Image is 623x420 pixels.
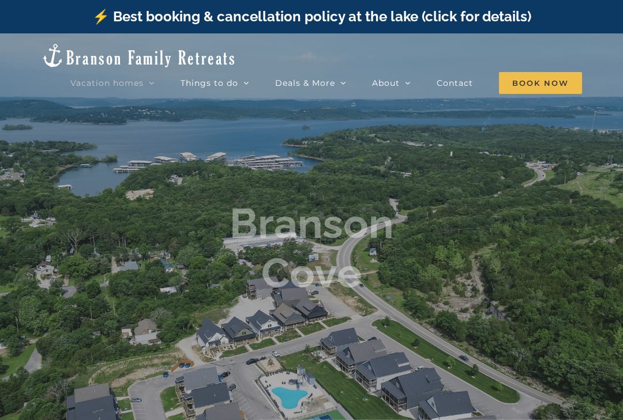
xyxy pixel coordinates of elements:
span: Deals & More [275,79,335,87]
span: Things to do [181,79,238,87]
nav: Main Menu [70,71,582,94]
span: Contact [437,79,473,87]
b: Branson Cove [230,199,393,297]
span: About [372,79,400,87]
a: Vacation homes [70,71,155,94]
a: Contact [437,71,473,94]
a: Book Now [499,71,582,94]
a: About [372,71,411,94]
span: Book Now [499,72,582,94]
a: ⚡️ Best booking & cancellation policy at the lake (click for details) [92,8,531,25]
a: Deals & More [275,71,346,94]
span: Vacation homes [70,79,144,87]
img: Branson Family Retreats Logo [41,43,237,69]
a: Things to do [181,71,249,94]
